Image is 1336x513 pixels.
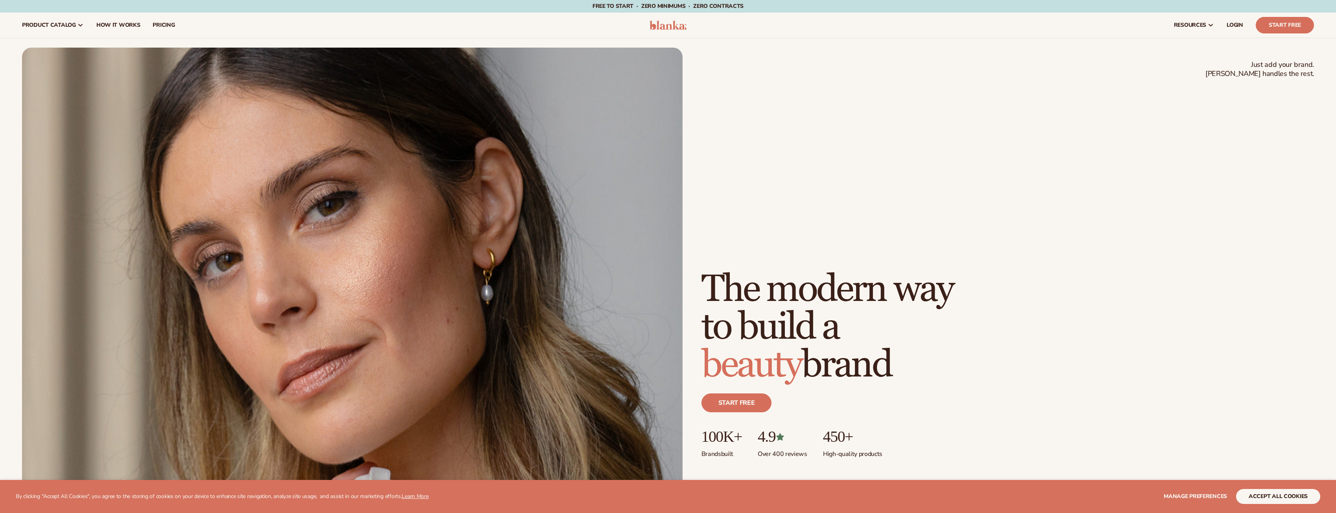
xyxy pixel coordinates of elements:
span: Just add your brand. [PERSON_NAME] handles the rest. [1205,60,1314,79]
a: product catalog [16,13,90,38]
a: Start Free [1256,17,1314,33]
p: High-quality products [823,445,882,458]
button: Manage preferences [1164,489,1227,504]
span: How It Works [96,22,140,28]
a: resources [1168,13,1220,38]
h1: The modern way to build a brand [701,271,953,384]
p: 100K+ [701,428,742,445]
span: Manage preferences [1164,493,1227,500]
span: pricing [153,22,175,28]
span: Free to start · ZERO minimums · ZERO contracts [592,2,744,10]
a: Learn More [402,493,428,500]
a: pricing [146,13,181,38]
button: accept all cookies [1236,489,1320,504]
a: How It Works [90,13,147,38]
p: Over 400 reviews [758,445,807,458]
p: 450+ [823,428,882,445]
a: Start free [701,393,772,412]
a: LOGIN [1220,13,1249,38]
p: 4.9 [758,428,807,445]
span: resources [1174,22,1206,28]
span: product catalog [22,22,76,28]
img: logo [650,20,687,30]
span: LOGIN [1227,22,1243,28]
span: beauty [701,342,801,388]
p: By clicking "Accept All Cookies", you agree to the storing of cookies on your device to enhance s... [16,493,429,500]
p: Brands built [701,445,742,458]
